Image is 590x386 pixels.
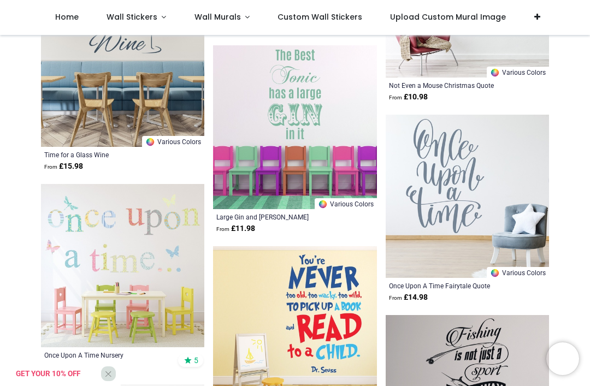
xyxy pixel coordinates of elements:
[44,161,83,172] strong: £ 15.98
[44,164,57,170] span: From
[386,115,549,278] img: Once Upon A Time Fairytale Quote Wall Sticker - Mod7
[487,267,549,278] a: Various Colors
[216,212,342,221] a: Large Gin and [PERSON_NAME]
[107,11,157,22] span: Wall Stickers
[487,67,549,78] a: Various Colors
[318,199,328,209] img: Color Wheel
[194,355,198,365] span: 5
[389,92,428,103] strong: £ 10.98
[194,11,241,22] span: Wall Murals
[490,268,500,278] img: Color Wheel
[55,11,79,22] span: Home
[315,198,377,209] a: Various Colors
[390,11,506,22] span: Upload Custom Mural Image
[216,223,255,234] strong: £ 11.98
[546,342,579,375] iframe: Brevo live chat
[278,11,362,22] span: Custom Wall Stickers
[490,68,500,78] img: Color Wheel
[389,281,515,290] a: Once Upon A Time Fairytale Quote
[213,45,376,209] img: Large Gin and Tonic Drinking Wall Sticker
[41,184,204,347] img: Once Upon A Time Nursery Wall Sticker
[44,150,170,159] a: Time for a Glass Wine
[216,226,229,232] span: From
[389,81,515,90] a: Not Even a Mouse Christmas Quote
[389,295,402,301] span: From
[145,137,155,147] img: Color Wheel
[389,94,402,100] span: From
[44,351,170,359] a: Once Upon A Time Nursery
[142,136,204,147] a: Various Colors
[389,292,428,303] strong: £ 14.98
